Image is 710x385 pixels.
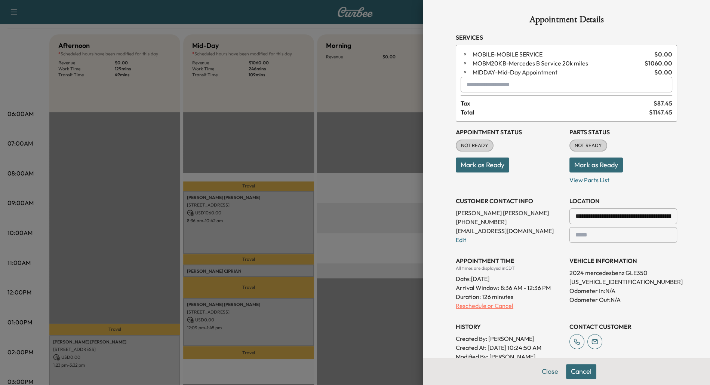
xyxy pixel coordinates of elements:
[569,277,677,286] p: [US_VEHICLE_IDENTIFICATION_NUMBER]
[456,33,677,42] h3: Services
[569,295,677,304] p: Odometer Out: N/A
[456,265,563,271] div: All times are displayed in CDT
[456,158,509,172] button: Mark as Ready
[569,322,677,331] h3: CONTACT CUSTOMER
[456,292,563,301] p: Duration: 126 minutes
[501,283,551,292] span: 8:36 AM - 12:36 PM
[569,286,677,295] p: Odometer In: N/A
[645,59,672,68] span: $ 1060.00
[570,142,606,149] span: NOT READY
[457,142,493,149] span: NOT READY
[569,128,677,137] h3: Parts Status
[456,352,563,361] p: Modified By : [PERSON_NAME]
[461,99,654,108] span: Tax
[456,217,563,226] p: [PHONE_NUMBER]
[566,364,596,379] button: Cancel
[473,59,642,68] span: Mercedes B Service 20k miles
[654,99,672,108] span: $ 87.45
[456,208,563,217] p: [PERSON_NAME] [PERSON_NAME]
[473,50,651,59] span: MOBILE SERVICE
[569,196,677,205] h3: LOCATION
[456,236,466,244] a: Edit
[456,128,563,137] h3: Appointment Status
[456,343,563,352] p: Created At : [DATE] 10:24:50 AM
[569,256,677,265] h3: VEHICLE INFORMATION
[456,301,563,310] p: Reschedule or Cancel
[654,68,672,77] span: $ 0.00
[456,283,563,292] p: Arrival Window:
[473,68,651,77] span: Mid-Day Appointment
[456,196,563,205] h3: CUSTOMER CONTACT INFO
[569,158,623,172] button: Mark as Ready
[456,226,563,235] p: [EMAIL_ADDRESS][DOMAIN_NAME]
[654,50,672,59] span: $ 0.00
[456,334,563,343] p: Created By : [PERSON_NAME]
[456,271,563,283] div: Date: [DATE]
[461,108,649,117] span: Total
[456,15,677,27] h1: Appointment Details
[569,268,677,277] p: 2024 mercedesbenz GLE350
[537,364,563,379] button: Close
[649,108,672,117] span: $ 1147.45
[456,322,563,331] h3: History
[456,256,563,265] h3: APPOINTMENT TIME
[569,172,677,184] p: View Parts List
